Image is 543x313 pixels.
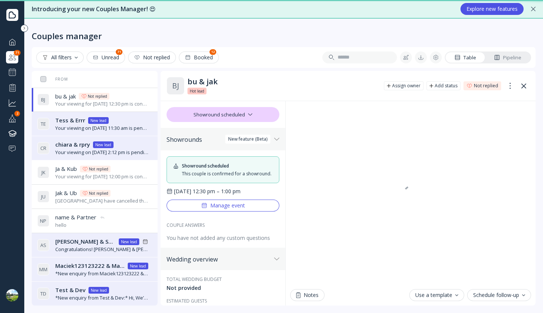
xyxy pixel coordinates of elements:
[55,222,105,229] div: hello
[167,234,279,242] div: You have not added any custom questions
[167,200,279,212] button: Manage event
[6,81,18,94] a: Performance
[494,54,521,61] div: Pipeline
[167,222,279,228] div: COUPLE ANSWERS
[6,143,18,155] a: Help & support
[473,292,525,298] div: Schedule follow-up
[6,112,18,124] a: Your profile2
[32,5,453,13] div: Introducing your new Couples Manager! 😍
[37,263,49,275] div: M M
[121,239,137,245] div: New lead
[55,213,96,221] span: name & Partner
[134,54,170,60] div: Not replied
[228,136,267,142] div: New feature (Beta)
[36,51,84,63] button: All filters
[6,51,18,63] div: Couples manager
[55,270,148,277] div: *New enquiry from Maciek123123222 & Maciek2233333:* Hi, We tried booking a viewing at your venue,...
[167,77,184,95] div: B J
[167,107,279,122] div: Showround scheduled
[454,54,476,61] div: Table
[167,306,279,313] div: 12
[95,142,111,148] div: New lead
[210,49,216,55] div: 12
[87,51,125,63] button: Unread
[296,292,319,298] div: Notes
[55,189,77,197] span: Jak & Ub
[37,288,49,300] div: T D
[167,276,279,282] div: Total wedding budget
[290,289,325,301] button: Notes
[55,197,148,204] div: [GEOGRAPHIC_DATA] have cancelled the viewing scheduled for [DATE] 10:00 am
[15,111,20,116] div: 2
[201,203,245,209] div: Manage event
[89,166,108,172] div: Not replied
[179,51,219,63] button: Booked
[167,136,271,143] div: Showrounds
[42,54,78,60] div: All filters
[55,116,85,124] span: Tess & Errr
[182,170,273,177] div: This couple is confirmed for a showround.
[187,77,378,86] div: bu & jak
[466,6,518,12] div: Explore new features
[55,246,148,253] div: Congratulations! [PERSON_NAME] & [PERSON_NAME] have indicated that they have chosen you for their...
[474,83,498,89] div: Not replied
[55,173,148,180] div: Your viewing for [DATE] 12:00 pm is confirmed.
[460,3,524,15] button: Explore new features
[409,289,464,301] button: Use a template
[55,238,116,245] span: [PERSON_NAME] & Sandal
[32,31,102,41] div: Couples manager
[6,112,18,124] div: Your profile
[37,76,68,82] div: From
[37,191,49,203] div: J U
[467,289,531,301] button: Schedule follow-up
[37,118,49,130] div: T E
[37,239,49,251] div: A S
[14,50,21,56] div: 71
[6,127,18,140] a: Knowledge hub
[55,125,148,132] div: Your viewing on [DATE] 11:30 am is pending confirmation. The venue will approve or decline shortl...
[167,284,279,292] div: Not provided
[185,54,213,60] div: Booked
[90,118,106,123] div: New lead
[6,66,18,78] a: Showrounds Scheduler
[89,190,108,196] div: Not replied
[37,94,49,106] div: B J
[190,88,204,94] span: Hot lead
[167,256,271,263] div: Wedding overview
[128,51,176,63] button: Not replied
[93,54,119,60] div: Unread
[182,163,229,169] div: Showround scheduled
[37,142,49,154] div: C R
[6,51,18,63] a: Couples manager71
[415,292,458,298] div: Use a template
[55,286,86,294] span: Test & Dev
[88,93,107,99] div: Not replied
[435,83,457,89] div: Add status
[55,149,148,156] div: Your viewing on [DATE] 2:12 pm is pending confirmation. The venue will approve or decline shortly...
[6,36,18,48] a: Dashboard
[55,141,90,148] span: chiara & rpry
[55,93,76,100] span: bu & jak
[55,262,125,270] span: Maciek123123222 & Maciek2233333
[37,215,49,227] div: N P
[55,100,148,107] div: Your viewing for [DATE] 12:30 pm is confirmed.
[91,287,107,293] div: New lead
[55,165,77,173] span: Ja & Kub
[116,49,122,55] div: 71
[130,263,146,269] div: New lead
[167,298,279,304] div: Estimated guests
[174,188,241,195] div: [DATE] 12:30 pm – 1:00 pm
[392,83,421,89] div: Assign owner
[6,97,18,109] a: Grow your business
[37,166,49,178] div: J K
[55,294,148,301] div: *New enquiry from Test & Dev:* Hi, We’re considering your venue for our wedding and would love to...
